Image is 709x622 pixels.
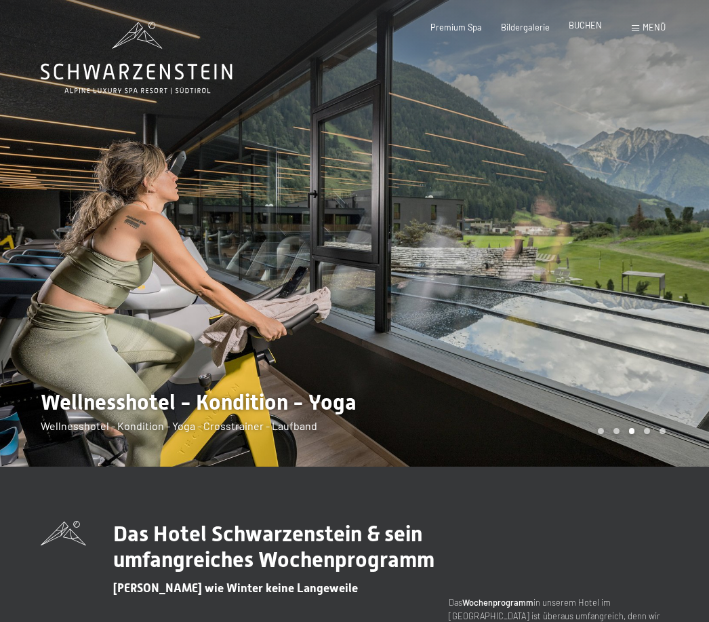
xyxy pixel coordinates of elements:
a: Premium Spa [430,22,482,33]
span: [PERSON_NAME] wie Winter keine Langeweile [113,581,358,595]
a: Bildergalerie [501,22,550,33]
div: Carousel Page 1 [598,428,604,434]
span: Das Hotel Schwarzenstein & sein umfangreiches Wochenprogramm [113,521,434,572]
div: Carousel Page 5 [660,428,666,434]
a: BUCHEN [569,20,602,31]
div: Carousel Page 3 (Current Slide) [629,428,635,434]
div: Carousel Page 4 [644,428,650,434]
strong: Wochenprogramm [462,597,533,608]
div: Carousel Pagination [593,428,666,434]
span: Menü [643,22,666,33]
div: Carousel Page 2 [613,428,620,434]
